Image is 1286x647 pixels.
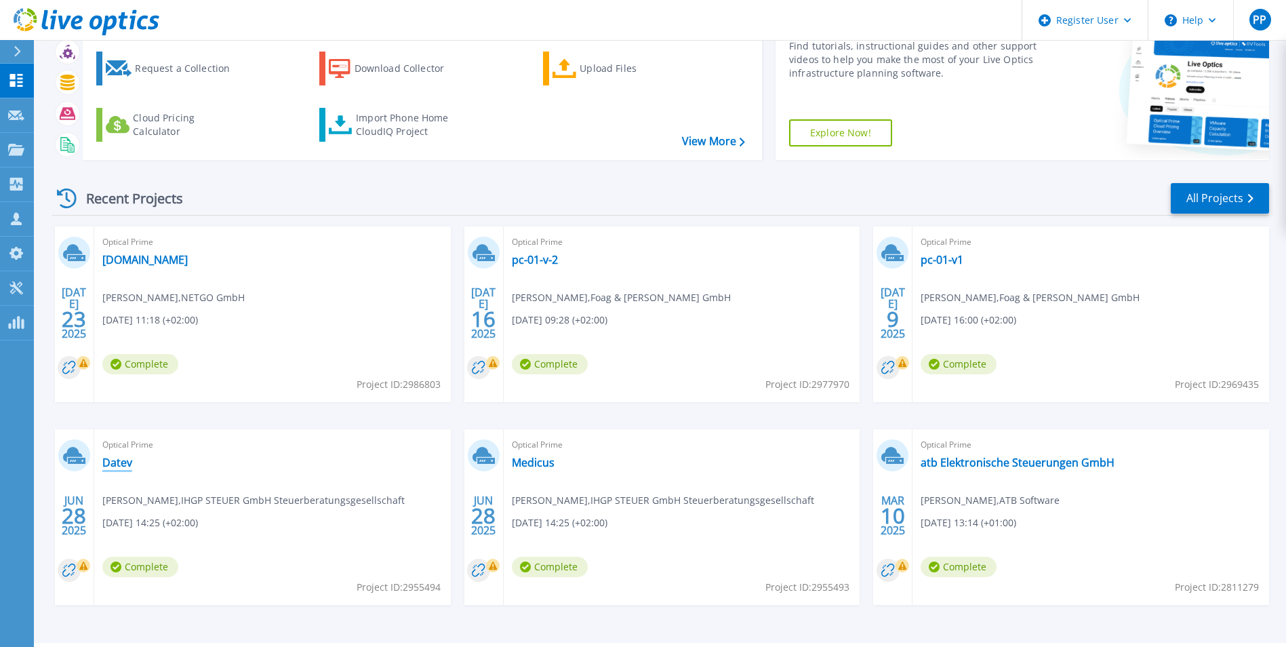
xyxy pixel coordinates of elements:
[355,55,463,82] div: Download Collector
[102,253,188,267] a: [DOMAIN_NAME]
[102,235,443,250] span: Optical Prime
[470,491,496,541] div: JUN 2025
[682,135,745,148] a: View More
[96,108,247,142] a: Cloud Pricing Calculator
[512,557,588,577] span: Complete
[135,55,243,82] div: Request a Collection
[512,515,607,530] span: [DATE] 14:25 (+02:00)
[52,182,201,215] div: Recent Projects
[921,557,997,577] span: Complete
[543,52,694,85] a: Upload Files
[921,313,1016,328] span: [DATE] 16:00 (+02:00)
[102,290,245,305] span: [PERSON_NAME] , NETGO GmbH
[921,290,1140,305] span: [PERSON_NAME] , Foag & [PERSON_NAME] GmbH
[102,515,198,530] span: [DATE] 14:25 (+02:00)
[789,119,892,146] a: Explore Now!
[470,288,496,338] div: [DATE] 2025
[789,39,1041,80] div: Find tutorials, instructional guides and other support videos to help you make the most of your L...
[512,235,852,250] span: Optical Prime
[921,354,997,374] span: Complete
[765,377,849,392] span: Project ID: 2977970
[356,111,462,138] div: Import Phone Home CloudIQ Project
[512,253,558,267] a: pc-01-v-2
[102,456,132,469] a: Datev
[512,493,814,508] span: [PERSON_NAME] , IHGP STEUER GmbH Steuerberatungsgesellschaft
[921,456,1114,469] a: atb Elektronische Steuerungen GmbH
[61,491,87,541] div: JUN 2025
[512,456,555,469] a: Medicus
[102,437,443,452] span: Optical Prime
[921,235,1261,250] span: Optical Prime
[357,377,441,392] span: Project ID: 2986803
[880,288,906,338] div: [DATE] 2025
[880,491,906,541] div: MAR 2025
[133,111,241,138] div: Cloud Pricing Calculator
[102,354,178,374] span: Complete
[512,354,588,374] span: Complete
[765,580,849,595] span: Project ID: 2955493
[887,313,899,325] span: 9
[96,52,247,85] a: Request a Collection
[1175,377,1259,392] span: Project ID: 2969435
[62,313,86,325] span: 23
[512,290,731,305] span: [PERSON_NAME] , Foag & [PERSON_NAME] GmbH
[1253,14,1266,25] span: PP
[881,510,905,522] span: 10
[471,510,496,522] span: 28
[319,52,470,85] a: Download Collector
[62,510,86,522] span: 28
[102,313,198,328] span: [DATE] 11:18 (+02:00)
[921,437,1261,452] span: Optical Prime
[512,313,607,328] span: [DATE] 09:28 (+02:00)
[1171,183,1269,214] a: All Projects
[1175,580,1259,595] span: Project ID: 2811279
[921,493,1060,508] span: [PERSON_NAME] , ATB Software
[102,557,178,577] span: Complete
[357,580,441,595] span: Project ID: 2955494
[61,288,87,338] div: [DATE] 2025
[921,515,1016,530] span: [DATE] 13:14 (+01:00)
[471,313,496,325] span: 16
[921,253,963,267] a: pc-01-v1
[102,493,405,508] span: [PERSON_NAME] , IHGP STEUER GmbH Steuerberatungsgesellschaft
[580,55,688,82] div: Upload Files
[512,437,852,452] span: Optical Prime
